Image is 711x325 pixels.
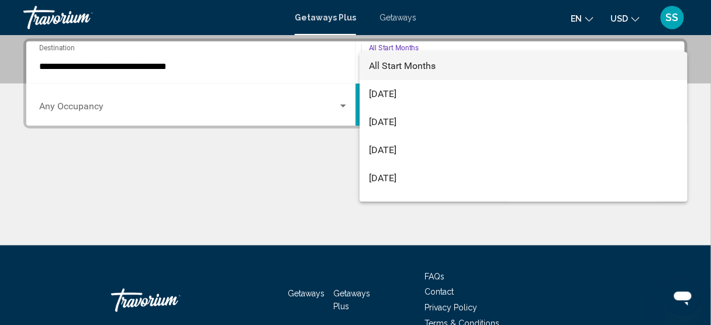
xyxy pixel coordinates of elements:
span: [DATE] [369,192,678,220]
span: [DATE] [369,108,678,136]
span: All Start Months [369,60,436,71]
span: [DATE] [369,136,678,164]
iframe: Button to launch messaging window [664,278,702,316]
span: [DATE] [369,164,678,192]
span: [DATE] [369,80,678,108]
